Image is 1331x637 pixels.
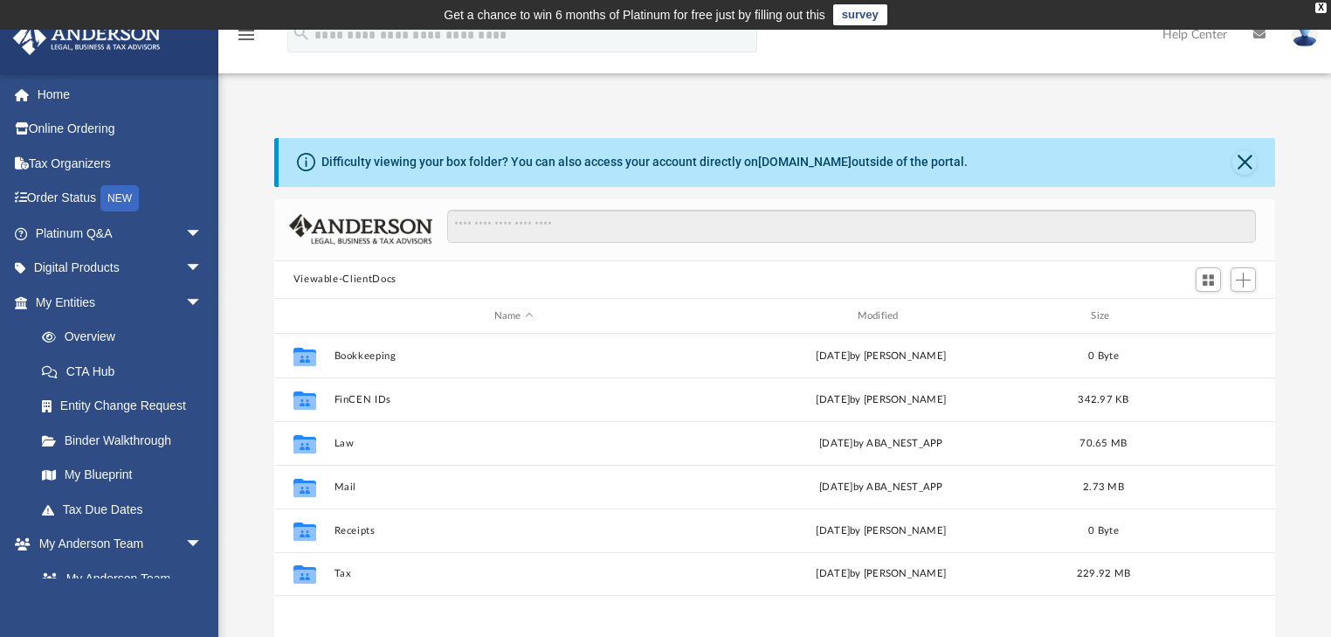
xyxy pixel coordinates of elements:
a: Online Ordering [12,112,229,147]
span: 2.73 MB [1083,482,1124,492]
i: menu [236,24,257,45]
div: Modified [700,308,1060,324]
span: arrow_drop_down [185,527,220,563]
div: [DATE] by [PERSON_NAME] [701,523,1061,539]
a: Binder Walkthrough [24,423,229,458]
span: 70.65 MB [1079,439,1127,448]
span: 342.97 KB [1078,395,1128,405]
span: arrow_drop_down [185,251,220,287]
span: 0 Byte [1088,526,1119,536]
a: CTA Hub [24,354,229,389]
a: survey [833,4,887,25]
i: search [292,24,311,43]
button: Tax [334,569,693,580]
img: User Pic [1292,22,1318,47]
div: NEW [100,185,139,211]
a: My Anderson Teamarrow_drop_down [12,527,220,562]
input: Search files and folders [447,210,1256,243]
button: FinCEN IDs [334,394,693,405]
button: Switch to Grid View [1196,267,1222,292]
button: Mail [334,481,693,493]
button: Receipts [334,525,693,537]
button: Viewable-ClientDocs [293,272,397,287]
div: close [1315,3,1327,13]
div: Size [1068,308,1138,324]
div: [DATE] by [PERSON_NAME] [701,392,1061,408]
div: id [1146,308,1268,324]
button: Add [1231,267,1257,292]
a: My Entitiesarrow_drop_down [12,285,229,320]
div: [DATE] by [PERSON_NAME] [701,567,1061,583]
a: Platinum Q&Aarrow_drop_down [12,216,229,251]
a: Order StatusNEW [12,181,229,217]
a: Overview [24,320,229,355]
a: Digital Productsarrow_drop_down [12,251,229,286]
button: Bookkeeping [334,350,693,362]
a: Entity Change Request [24,389,229,424]
div: Get a chance to win 6 months of Platinum for free just by filling out this [444,4,825,25]
a: [DOMAIN_NAME] [758,155,852,169]
div: [DATE] by [PERSON_NAME] [701,349,1061,364]
span: 229.92 MB [1077,570,1130,579]
span: arrow_drop_down [185,216,220,252]
div: id [281,308,325,324]
a: Home [12,77,229,112]
div: [DATE] by ABA_NEST_APP [701,436,1061,452]
button: Close [1232,150,1257,175]
div: Name [333,308,693,324]
img: Anderson Advisors Platinum Portal [8,21,166,55]
div: Difficulty viewing your box folder? You can also access your account directly on outside of the p... [321,153,968,171]
a: My Anderson Team [24,561,211,596]
a: Tax Organizers [12,146,229,181]
span: arrow_drop_down [185,285,220,321]
a: Tax Due Dates [24,492,229,527]
div: [DATE] by ABA_NEST_APP [701,480,1061,495]
button: Law [334,438,693,449]
a: menu [236,33,257,45]
a: My Blueprint [24,458,220,493]
span: 0 Byte [1088,351,1119,361]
